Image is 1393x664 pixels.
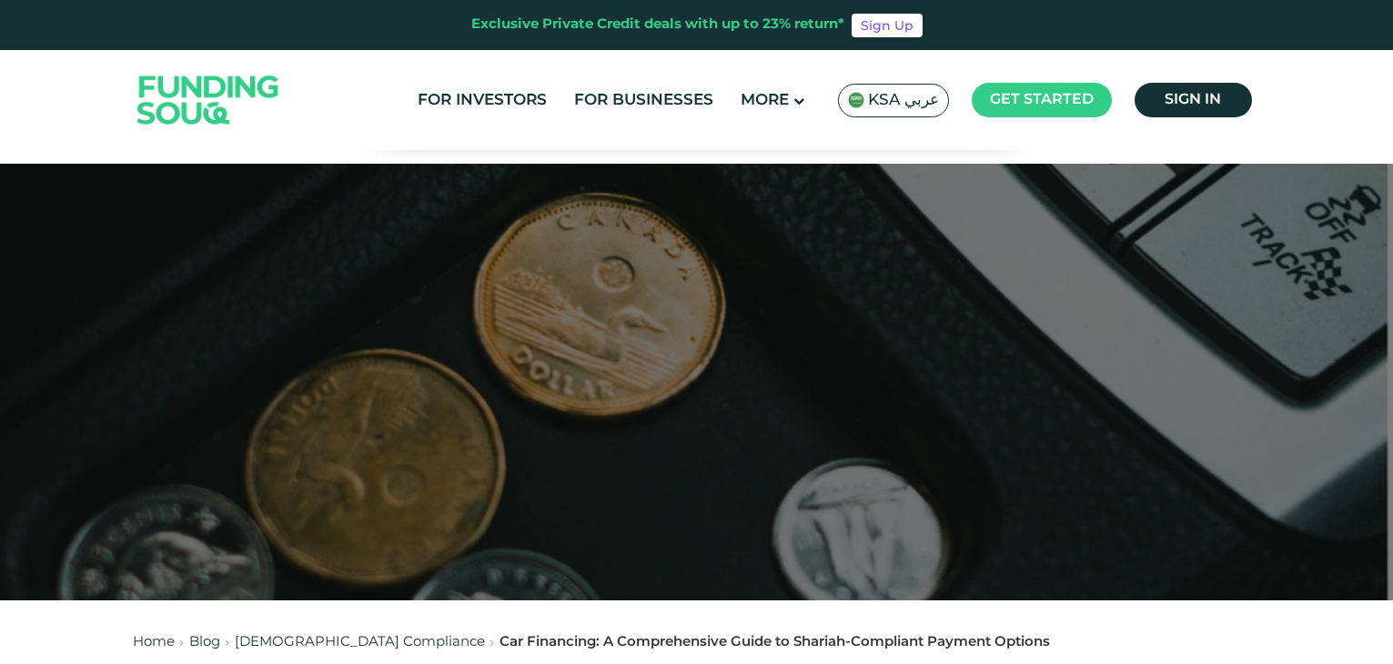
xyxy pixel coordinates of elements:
span: Sign in [1165,93,1221,106]
span: Get started [990,93,1094,106]
a: For Investors [413,86,551,116]
span: More [741,93,789,108]
span: KSA عربي [868,90,939,111]
a: Blog [189,636,220,649]
a: Sign in [1135,83,1252,117]
a: [DEMOGRAPHIC_DATA] Compliance [235,636,485,649]
div: Exclusive Private Credit deals with up to 23% return* [471,15,844,35]
img: SA Flag [848,92,864,108]
div: Car Financing: A Comprehensive Guide to Shariah-Compliant Payment Options [500,632,1050,653]
a: Sign Up [852,14,923,37]
a: Home [133,636,175,649]
a: For Businesses [570,86,718,116]
img: Logo [119,55,298,146]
